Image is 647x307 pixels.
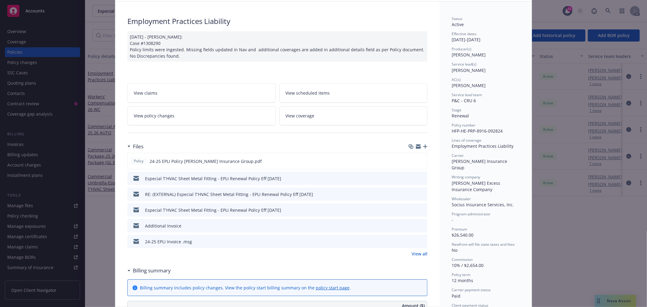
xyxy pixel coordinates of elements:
h3: Billing summary [133,267,171,275]
div: RE: (EXTERNAL) Especial T'HVAC Sheet Metal Fitting - EPLI Renewal Policy Eff [DATE] [145,191,313,197]
button: download file [410,191,415,197]
span: Stage [452,107,461,113]
span: Lines of coverage [452,138,481,143]
button: download file [410,207,415,213]
div: Billing summary [127,267,171,275]
span: P&C - CRU 6 [452,98,476,103]
span: [PERSON_NAME] [452,83,486,88]
span: Commission [452,257,473,262]
span: 24-25 EPLI Policy [PERSON_NAME] Insurance Group.pdf [150,158,262,164]
div: [DATE] - [PERSON_NAME]: Case #1308290 Policy limits were Ingested. Missing fields updated in Nav ... [127,31,427,62]
span: Wholesaler [452,196,471,201]
span: $26,540.00 [452,232,473,238]
div: Billing summary includes policy changes. View the policy start billing summary on the . [140,285,351,291]
span: - [452,217,453,223]
span: Paid [452,293,460,299]
a: policy start page [316,285,349,291]
span: Socius Insurance Services, Inc. [452,202,514,207]
div: Especial T'HVAC Sheet Metal Fitting - EPLI Renewal Policy Eff [DATE] [145,175,281,182]
h3: Files [133,143,143,150]
span: HFP-HE-PRP-8916-092824 [452,128,503,134]
div: Especial T'HVAC Sheet Metal Fitting - EPLI Renewal Policy Eff [DATE] [145,207,281,213]
span: [PERSON_NAME] Excess Insurance Company [452,180,501,192]
span: Service lead(s) [452,62,477,67]
span: Newfront will file state taxes and fees [452,242,515,247]
button: preview file [420,207,425,213]
span: Effective dates [452,31,477,36]
div: [DATE] - [DATE] [452,31,520,43]
span: View scheduled items [286,90,330,96]
span: Renewal [452,113,469,119]
span: Policy [133,158,145,164]
span: [PERSON_NAME] [452,52,486,58]
span: Premium [452,227,467,232]
div: Employment Practices Liability [127,16,427,26]
a: View scheduled items [279,83,428,103]
span: [PERSON_NAME] [452,67,486,73]
span: Policy number [452,123,476,128]
span: AC(s) [452,77,461,82]
span: Active [452,22,464,27]
div: 24-25 EPLI Invoice .msg [145,238,192,245]
span: View claims [134,90,157,96]
span: Service lead team [452,92,482,97]
span: Producer(s) [452,46,471,52]
span: [PERSON_NAME] Insurance Group [452,158,508,170]
a: View coverage [279,106,428,125]
span: 12 months [452,278,473,283]
button: preview file [420,191,425,197]
a: View claims [127,83,276,103]
span: Program administrator [452,211,490,217]
a: View policy changes [127,106,276,125]
button: download file [409,158,414,164]
button: preview file [420,238,425,245]
span: View coverage [286,113,315,119]
div: Additional Invoice [145,223,181,229]
button: preview file [420,175,425,182]
button: download file [410,223,415,229]
a: View all [412,251,427,257]
span: Carrier [452,153,464,158]
button: preview file [419,158,425,164]
span: Writing company [452,174,480,180]
button: download file [410,175,415,182]
span: View policy changes [134,113,174,119]
div: Employment Practices Liability [452,143,520,149]
span: 10% / $2,654.00 [452,262,484,268]
span: Status [452,16,462,21]
span: Policy term [452,272,470,277]
button: preview file [420,223,425,229]
button: download file [410,238,415,245]
div: Files [127,143,143,150]
span: Carrier payment status [452,287,491,292]
span: No [452,247,457,253]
